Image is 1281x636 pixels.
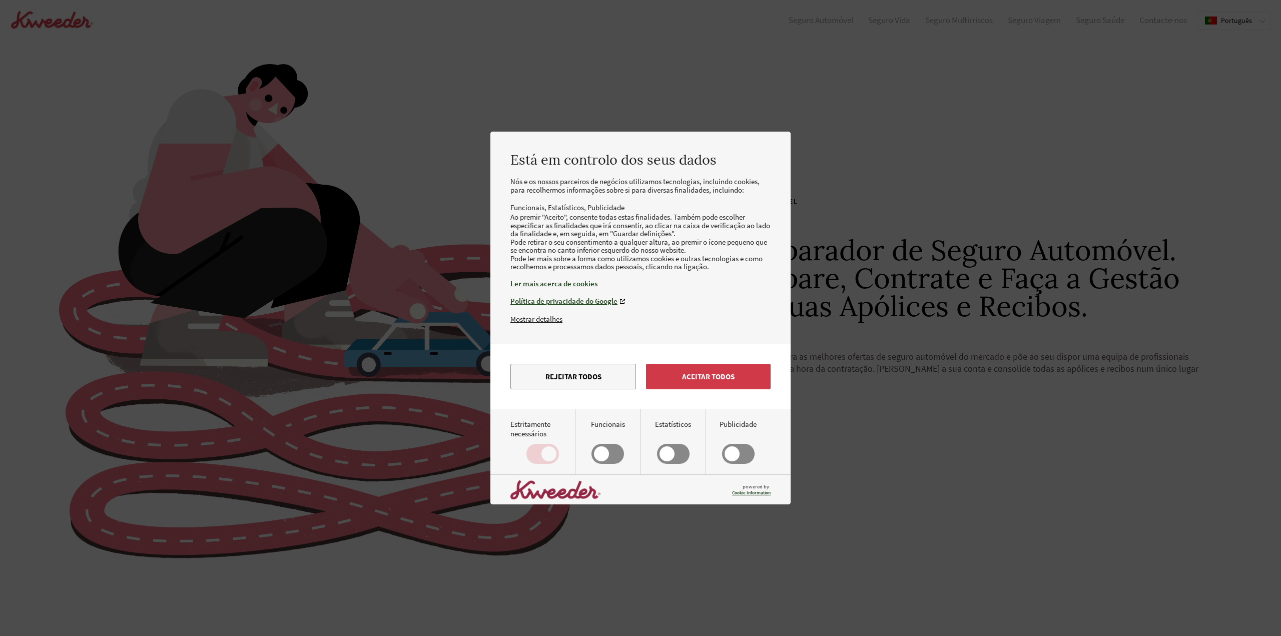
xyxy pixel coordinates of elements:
li: Publicidade [587,203,624,212]
a: Ler mais acerca de cookies [510,279,771,288]
button: Mostrar detalhes [510,314,562,324]
label: Estritamente necessários [510,419,575,464]
li: Funcionais [510,203,548,212]
li: Estatísticos [548,203,587,212]
h2: Está em controlo dos seus dados [510,152,771,168]
div: menu [490,344,791,409]
button: Aceitar todos [646,364,771,389]
button: Rejeitar todos [510,364,636,389]
span: powered by: [732,483,771,496]
a: Cookie Information [732,490,771,496]
div: Nós e os nossos parceiros de negócios utilizamos tecnologias, incluindo cookies, para recolhermos... [510,178,771,314]
a: Política de privacidade do Google [510,296,771,306]
label: Publicidade [720,419,757,464]
label: Estatísticos [655,419,691,464]
label: Funcionais [591,419,625,464]
img: logo [510,480,600,499]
